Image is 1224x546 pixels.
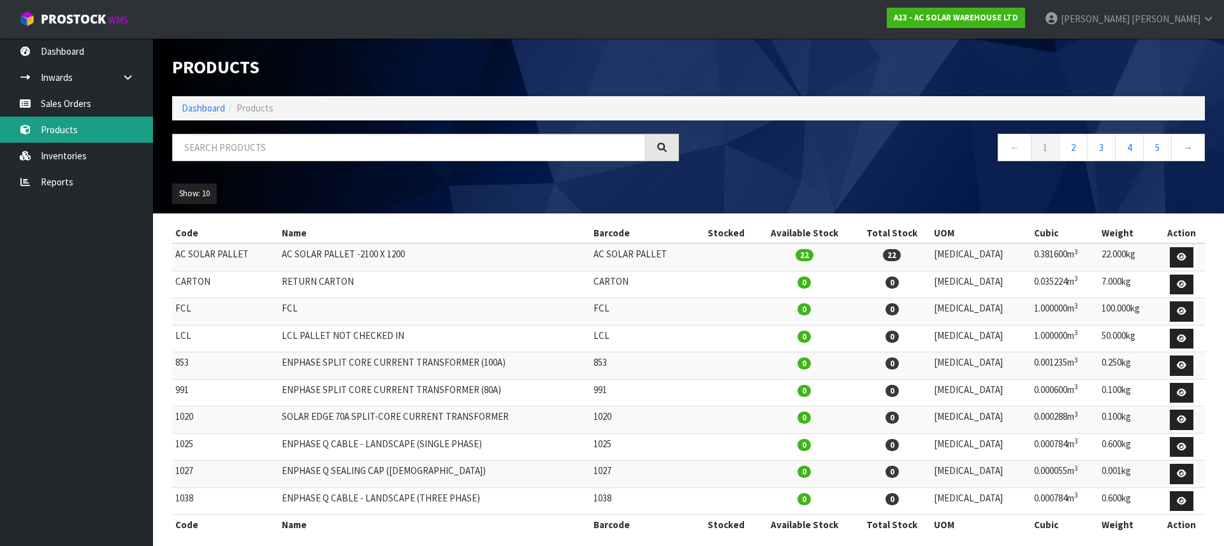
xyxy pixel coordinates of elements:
td: 0.000055m [1031,461,1098,488]
td: AC SOLAR PALLET -2100 X 1200 [279,243,590,271]
td: 100.000kg [1098,298,1158,326]
th: Action [1158,223,1205,243]
a: 5 [1143,134,1172,161]
td: 1020 [172,406,279,434]
span: 0 [885,357,899,370]
td: 50.000kg [1098,325,1158,352]
sup: 3 [1074,436,1078,445]
td: 0.600kg [1098,433,1158,461]
td: [MEDICAL_DATA] [931,406,1031,434]
td: [MEDICAL_DATA] [931,352,1031,380]
span: 0 [885,385,899,397]
td: 0.600kg [1098,487,1158,515]
td: 1038 [590,487,697,515]
th: Available Stock [755,223,854,243]
span: 0 [798,439,811,451]
td: ENPHASE Q CABLE - LANDSCAPE (SINGLE PHASE) [279,433,590,461]
td: 0.000288m [1031,406,1098,434]
th: Action [1158,515,1205,535]
span: 0 [885,303,899,315]
th: Stocked [697,515,755,535]
td: [MEDICAL_DATA] [931,243,1031,271]
td: 1.000000m [1031,325,1098,352]
td: RETURN CARTON [279,271,590,298]
span: 0 [885,277,899,289]
td: 0.001235m [1031,352,1098,380]
td: [MEDICAL_DATA] [931,461,1031,488]
a: Dashboard [182,102,225,114]
strong: A13 - AC SOLAR WAREHOUSE LTD [894,12,1018,23]
th: Name [279,515,590,535]
td: [MEDICAL_DATA] [931,298,1031,326]
span: [PERSON_NAME] [1132,13,1200,25]
td: [MEDICAL_DATA] [931,271,1031,298]
td: 0.100kg [1098,379,1158,406]
a: 2 [1059,134,1088,161]
td: 0.000784m [1031,433,1098,461]
td: [MEDICAL_DATA] [931,325,1031,352]
td: [MEDICAL_DATA] [931,379,1031,406]
sup: 3 [1074,410,1078,419]
sup: 3 [1074,382,1078,391]
th: Cubic [1031,515,1098,535]
td: 0.381600m [1031,243,1098,271]
span: 0 [885,466,899,478]
td: LCL PALLET NOT CHECKED IN [279,325,590,352]
td: 1025 [172,433,279,461]
sup: 3 [1074,464,1078,473]
td: FCL [279,298,590,326]
th: Code [172,515,279,535]
td: 1.000000m [1031,298,1098,326]
span: [PERSON_NAME] [1061,13,1130,25]
th: Weight [1098,515,1158,535]
a: 4 [1115,134,1144,161]
span: 0 [885,439,899,451]
img: cube-alt.png [19,11,35,27]
td: 1027 [590,461,697,488]
td: FCL [172,298,279,326]
sup: 3 [1074,356,1078,364]
th: Stocked [697,223,755,243]
th: Name [279,223,590,243]
sup: 3 [1074,301,1078,310]
nav: Page navigation [698,134,1205,165]
a: ← [998,134,1031,161]
td: 991 [590,379,697,406]
a: → [1171,134,1205,161]
td: 0.250kg [1098,352,1158,380]
td: CARTON [172,271,279,298]
td: ENPHASE SPLIT CORE CURRENT TRANSFORMER (100A) [279,352,590,380]
sup: 3 [1074,274,1078,283]
sup: 3 [1074,328,1078,337]
span: 0 [798,357,811,370]
input: Search products [172,134,646,161]
span: 0 [885,493,899,505]
td: 853 [590,352,697,380]
th: Total Stock [854,223,930,243]
th: Barcode [590,515,697,535]
td: 1020 [590,406,697,434]
td: 1025 [590,433,697,461]
th: Code [172,223,279,243]
td: [MEDICAL_DATA] [931,433,1031,461]
td: AC SOLAR PALLET [172,243,279,271]
span: 22 [796,249,813,261]
span: 0 [798,385,811,397]
td: 0.100kg [1098,406,1158,434]
td: LCL [590,325,697,352]
span: 0 [798,412,811,424]
td: 853 [172,352,279,380]
td: FCL [590,298,697,326]
td: ENPHASE Q SEALING CAP ([DEMOGRAPHIC_DATA]) [279,461,590,488]
span: Products [237,102,273,114]
th: Cubic [1031,223,1098,243]
sup: 3 [1074,247,1078,256]
th: Barcode [590,223,697,243]
button: Show: 10 [172,183,217,204]
a: 1 [1031,134,1060,161]
span: 0 [885,331,899,343]
td: 1027 [172,461,279,488]
td: 22.000kg [1098,243,1158,271]
td: [MEDICAL_DATA] [931,487,1031,515]
th: Available Stock [755,515,854,535]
